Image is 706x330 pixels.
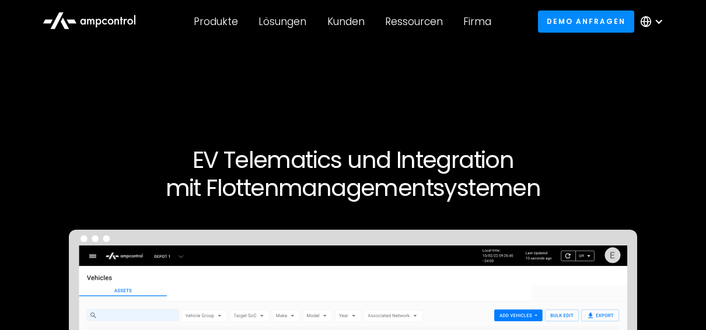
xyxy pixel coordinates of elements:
div: Ressourcen [385,15,443,28]
h1: EV Telematics und Integration mit Flottenmanagementsystemen [19,146,687,202]
div: Kunden [327,15,365,28]
div: Firma [463,15,491,28]
a: Demo anfragen [538,10,635,32]
div: Produkte [194,15,238,28]
div: Lösungen [258,15,306,28]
